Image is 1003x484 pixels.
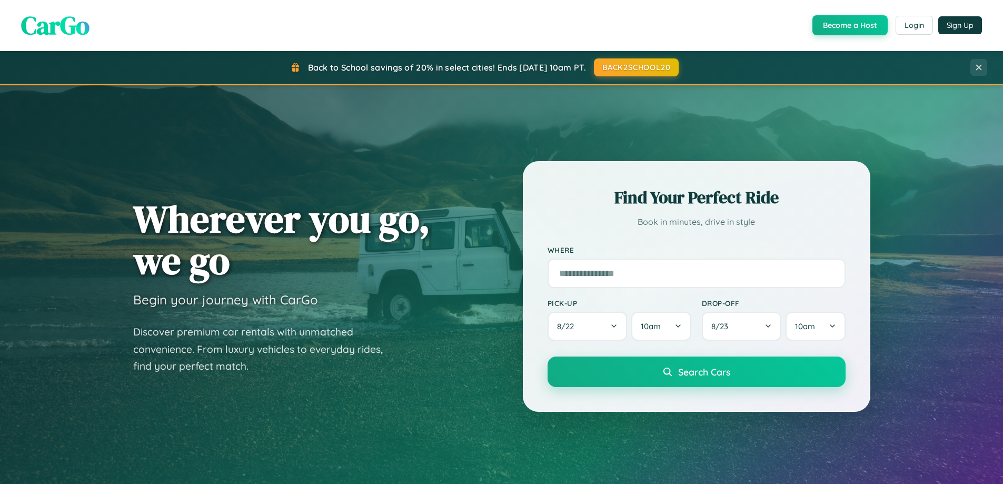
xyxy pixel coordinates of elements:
span: Back to School savings of 20% in select cities! Ends [DATE] 10am PT. [308,62,586,73]
button: 10am [786,312,845,341]
p: Discover premium car rentals with unmatched convenience. From luxury vehicles to everyday rides, ... [133,323,396,375]
button: Search Cars [548,357,846,387]
p: Book in minutes, drive in style [548,214,846,230]
h1: Wherever you go, we go [133,198,430,281]
button: 8/23 [702,312,782,341]
span: 10am [795,321,815,331]
span: 10am [641,321,661,331]
span: Search Cars [678,366,730,378]
button: 10am [631,312,691,341]
button: 8/22 [548,312,628,341]
h3: Begin your journey with CarGo [133,292,318,308]
button: BACK2SCHOOL20 [594,58,679,76]
span: 8 / 22 [557,321,579,331]
span: 8 / 23 [711,321,733,331]
label: Drop-off [702,299,846,308]
h2: Find Your Perfect Ride [548,186,846,209]
button: Sign Up [938,16,982,34]
button: Become a Host [812,15,888,35]
label: Where [548,245,846,254]
label: Pick-up [548,299,691,308]
span: CarGo [21,8,90,43]
button: Login [896,16,933,35]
